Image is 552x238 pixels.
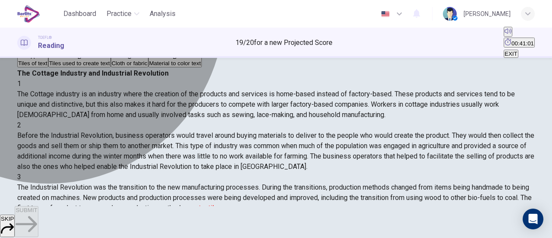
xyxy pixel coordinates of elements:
button: 00:41:01 [504,38,535,48]
button: SUBMIT [15,206,38,237]
img: EduSynch logo [17,5,40,22]
h1: Reading [38,41,64,51]
span: Analysis [150,9,176,19]
button: CCloth or fabric [111,53,148,67]
div: Mute [504,27,535,38]
button: Analysis [146,6,179,22]
button: Practice [103,6,143,22]
span: Material to color text [149,60,201,67]
button: BTiles used to create text [48,53,111,67]
span: Tiles used to create text [49,60,110,67]
div: 2 [17,120,535,130]
span: Before the Industrial Revolution, business operators would travel around buying materials to deli... [17,131,534,171]
span: Cloth or fabric [112,60,147,67]
h4: The Cottage Industry and Industrial Revolution [17,68,535,79]
span: The Cottage industry is an industry where the creation of the products and services is home-based... [17,90,515,119]
div: Hide [504,38,535,48]
span: 00:41:01 [511,40,534,47]
button: ATiles of text [17,53,48,67]
span: SKIP [1,216,14,222]
span: 19 / 20 [235,38,254,47]
span: The Industrial Revolution was the transition to the new manufacturing processes. During the trans... [17,183,532,212]
a: EduSynch logo [17,5,60,22]
span: for a new Projected Score [254,38,332,47]
span: EXIT [505,51,517,57]
div: 3 [17,172,535,182]
div: [PERSON_NAME] [464,9,511,19]
button: Dashboard [60,6,100,22]
img: en [380,11,391,17]
div: 1 [17,79,535,89]
font: textiles [199,204,222,212]
div: Open Intercom Messenger [523,209,543,229]
span: Practice [107,9,132,19]
span: SUBMIT [16,207,37,213]
span: TOEFL® [38,35,52,41]
span: Dashboard [63,9,96,19]
span: Tiles of text [18,60,47,67]
img: Profile picture [443,7,457,21]
button: DMaterial to color text [148,53,202,67]
button: EXIT [504,50,518,58]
